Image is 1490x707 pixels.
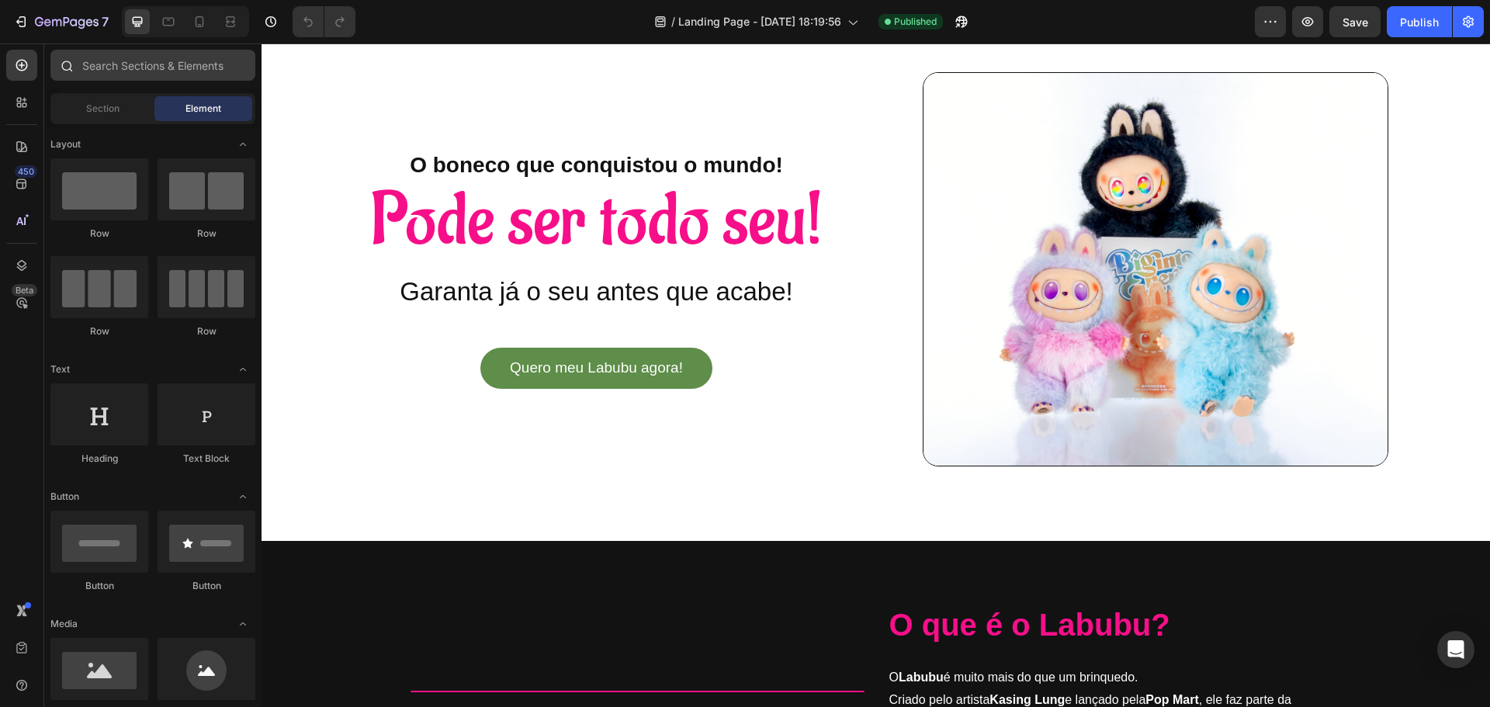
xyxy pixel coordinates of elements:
[230,484,255,509] span: Toggle open
[158,452,255,466] div: Text Block
[230,357,255,382] span: Toggle open
[6,6,116,37] button: 7
[628,648,909,682] strong: O que é o Labubu?
[15,165,37,178] div: 450
[678,16,841,28] span: Landing Page - [DATE] 18:19:56
[185,103,221,114] span: Element
[293,6,355,37] div: Undo/Redo
[1400,14,1439,30] div: Publish
[158,324,255,338] div: Row
[158,227,255,241] div: Row
[50,579,148,593] div: Button
[230,132,255,157] span: Toggle open
[50,452,148,466] div: Heading
[50,139,81,150] span: Layout
[158,579,255,593] div: Button
[50,619,78,629] span: Media
[50,364,70,375] span: Text
[50,227,148,241] div: Row
[262,43,1490,707] iframe: Design area
[50,324,148,338] div: Row
[12,284,37,296] div: Beta
[1329,6,1381,37] button: Save
[671,16,675,28] span: /
[1343,16,1368,29] span: Save
[86,103,120,114] span: Section
[1387,6,1452,37] button: Publish
[230,612,255,636] span: Toggle open
[1437,631,1474,668] div: Open Intercom Messenger
[102,12,109,31] p: 7
[50,491,79,502] span: Button
[50,50,255,81] input: Search Sections & Elements
[894,16,937,27] span: Published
